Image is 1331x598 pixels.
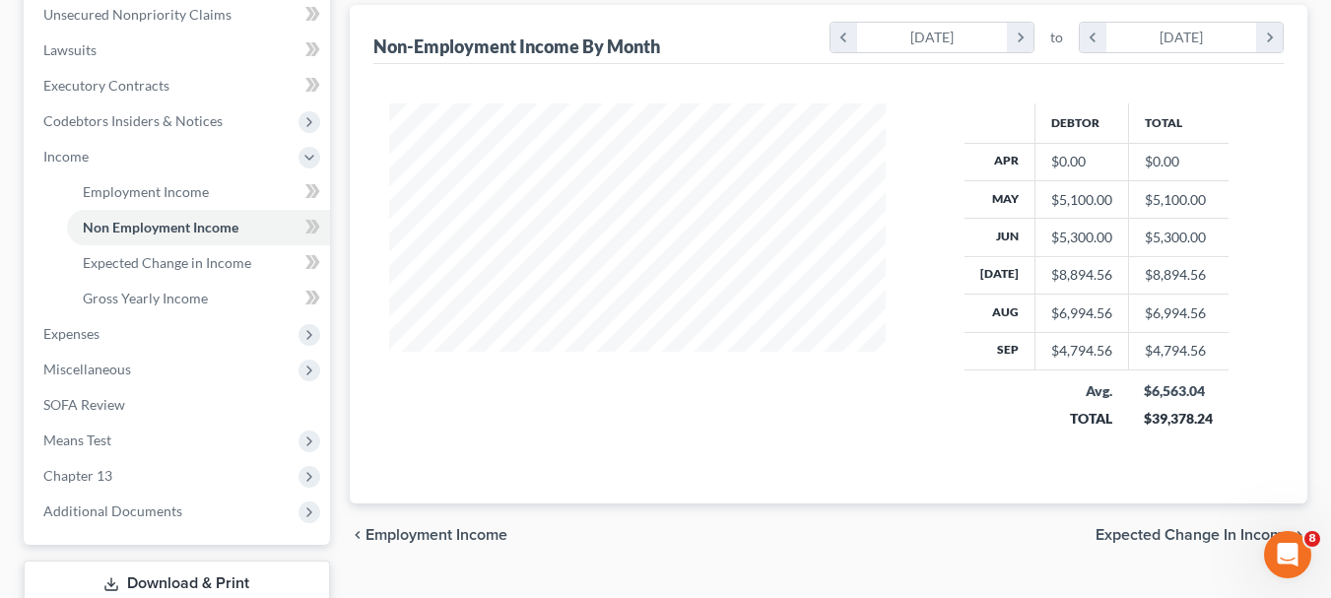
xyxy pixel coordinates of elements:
[1050,381,1112,401] div: Avg.
[1051,152,1112,171] div: $0.00
[1051,341,1112,361] div: $4,794.56
[67,281,330,316] a: Gross Yearly Income
[1051,190,1112,210] div: $5,100.00
[1051,265,1112,285] div: $8,894.56
[1144,409,1213,429] div: $39,378.24
[366,527,507,543] span: Employment Income
[1050,409,1112,429] div: TOTAL
[1051,228,1112,247] div: $5,300.00
[83,219,238,235] span: Non Employment Income
[965,332,1035,369] th: Sep
[1128,332,1229,369] td: $4,794.56
[28,68,330,103] a: Executory Contracts
[83,254,251,271] span: Expected Change in Income
[1051,303,1112,323] div: $6,994.56
[67,174,330,210] a: Employment Income
[1080,23,1106,52] i: chevron_left
[1034,103,1128,143] th: Debtor
[1096,527,1292,543] span: Expected Change in Income
[1264,531,1311,578] iframe: Intercom live chat
[1256,23,1283,52] i: chevron_right
[373,34,660,58] div: Non-Employment Income By Month
[43,396,125,413] span: SOFA Review
[1106,23,1257,52] div: [DATE]
[83,290,208,306] span: Gross Yearly Income
[1144,381,1213,401] div: $6,563.04
[43,6,232,23] span: Unsecured Nonpriority Claims
[831,23,857,52] i: chevron_left
[28,33,330,68] a: Lawsuits
[43,148,89,165] span: Income
[67,245,330,281] a: Expected Change in Income
[1007,23,1033,52] i: chevron_right
[965,143,1035,180] th: Apr
[1050,28,1063,47] span: to
[857,23,1008,52] div: [DATE]
[43,112,223,129] span: Codebtors Insiders & Notices
[965,180,1035,218] th: May
[1292,527,1307,543] i: chevron_right
[43,432,111,448] span: Means Test
[1096,527,1307,543] button: Expected Change in Income chevron_right
[43,77,169,94] span: Executory Contracts
[1128,295,1229,332] td: $6,994.56
[1128,219,1229,256] td: $5,300.00
[965,256,1035,294] th: [DATE]
[43,41,97,58] span: Lawsuits
[83,183,209,200] span: Employment Income
[43,467,112,484] span: Chapter 13
[350,527,507,543] button: chevron_left Employment Income
[1128,256,1229,294] td: $8,894.56
[43,361,131,377] span: Miscellaneous
[1128,103,1229,143] th: Total
[28,387,330,423] a: SOFA Review
[350,527,366,543] i: chevron_left
[1128,143,1229,180] td: $0.00
[43,325,100,342] span: Expenses
[1128,180,1229,218] td: $5,100.00
[965,219,1035,256] th: Jun
[965,295,1035,332] th: Aug
[43,502,182,519] span: Additional Documents
[67,210,330,245] a: Non Employment Income
[1304,531,1320,547] span: 8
